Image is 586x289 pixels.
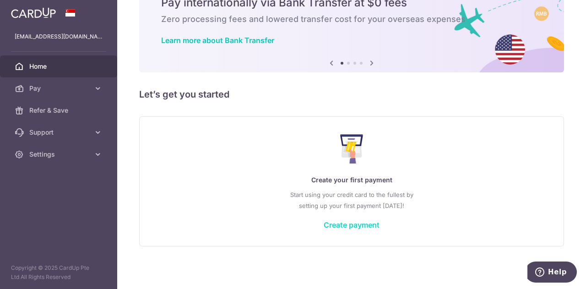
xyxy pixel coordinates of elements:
h5: Let’s get you started [139,87,564,102]
span: Refer & Save [29,106,90,115]
a: Learn more about Bank Transfer [161,36,274,45]
p: Create your first payment [158,174,545,185]
a: Create payment [324,220,380,229]
iframe: Opens a widget where you can find more information [527,262,577,284]
span: Pay [29,84,90,93]
span: Support [29,128,90,137]
p: Start using your credit card to the fullest by setting up your first payment [DATE]! [158,189,545,211]
img: Make Payment [340,134,364,164]
p: [EMAIL_ADDRESS][DOMAIN_NAME] [15,32,103,41]
h6: Zero processing fees and lowered transfer cost for your overseas expenses [161,14,542,25]
span: Home [29,62,90,71]
img: CardUp [11,7,56,18]
span: Settings [29,150,90,159]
